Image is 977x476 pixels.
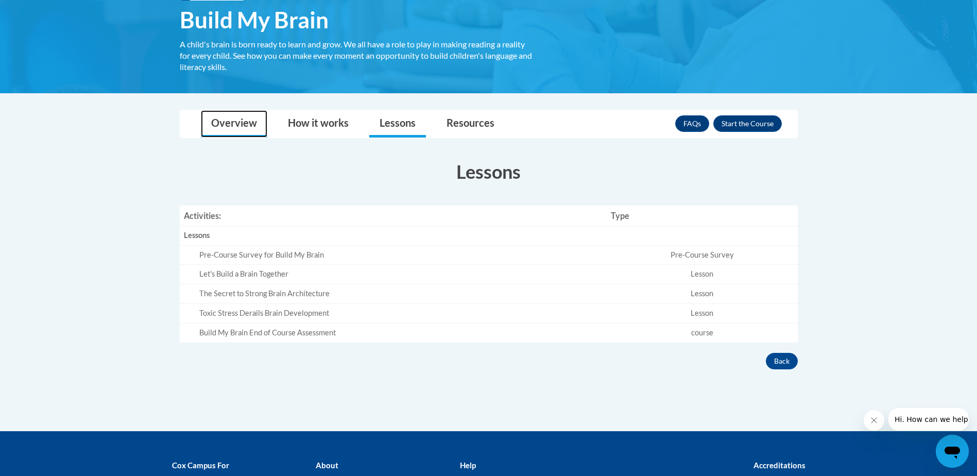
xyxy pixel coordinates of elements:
a: How it works [278,110,359,138]
div: Pre-Course Survey for Build My Brain [199,250,603,261]
td: Lesson [607,265,798,284]
a: Lessons [369,110,426,138]
span: Hi. How can we help? [6,7,83,15]
div: The Secret to Strong Brain Architecture [199,288,603,299]
iframe: Close message [864,410,884,431]
td: course [607,324,798,343]
th: Activities: [180,206,607,226]
button: Enroll [713,115,782,132]
iframe: Button to launch messaging window [936,435,969,468]
b: Cox Campus For [172,461,229,470]
div: A child's brain is born ready to learn and grow. We all have a role to play in making reading a r... [180,39,535,73]
b: Help [460,461,476,470]
b: About [316,461,338,470]
div: Let's Build a Brain Together [199,269,603,280]
span: Build My Brain [180,6,329,33]
div: Toxic Stress Derails Brain Development [199,308,603,319]
td: Lesson [607,284,798,304]
td: Lesson [607,304,798,324]
th: Type [607,206,798,226]
a: FAQs [675,115,709,132]
a: Overview [201,110,267,138]
div: Lessons [184,230,603,241]
td: Pre-Course Survey [607,245,798,265]
b: Accreditations [753,461,805,470]
iframe: Message from company [888,408,969,431]
div: Build My Brain End of Course Assessment [199,328,603,338]
h3: Lessons [180,159,798,184]
a: Resources [436,110,505,138]
button: Back [766,353,798,369]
